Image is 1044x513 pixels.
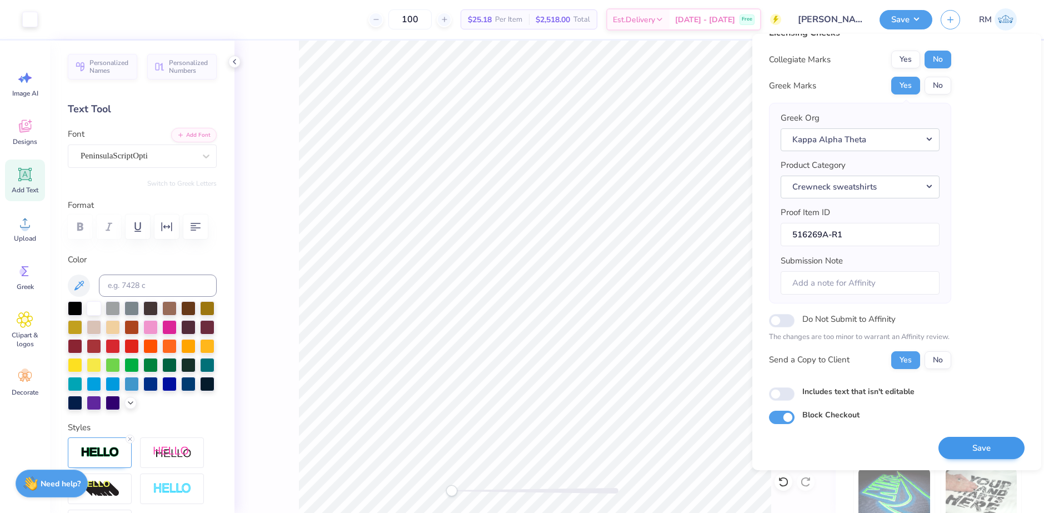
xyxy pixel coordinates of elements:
label: Greek Org [781,112,820,124]
button: Save [880,10,932,29]
button: Personalized Numbers [147,54,217,79]
button: Yes [891,77,920,94]
button: Save [938,437,1025,460]
button: No [925,351,951,369]
input: Add a note for Affinity [781,271,940,295]
label: Submission Note [781,255,843,267]
button: Yes [891,51,920,68]
p: The changes are too minor to warrant an Affinity review. [769,332,951,343]
button: No [925,77,951,94]
label: Styles [68,421,91,434]
span: Clipart & logos [7,331,43,348]
label: Color [68,253,217,266]
div: Collegiate Marks [769,53,831,66]
label: Do Not Submit to Affinity [802,312,896,326]
span: Per Item [495,14,522,26]
input: Untitled Design [790,8,871,31]
input: – – [388,9,432,29]
div: Text Tool [68,102,217,117]
span: Personalized Names [89,59,131,74]
img: Roberta Manuel [995,8,1017,31]
label: Includes text that isn't editable [802,386,915,397]
span: Personalized Numbers [169,59,210,74]
span: Add Text [12,186,38,195]
button: No [925,51,951,68]
strong: Need help? [41,479,81,489]
label: Format [68,199,217,212]
span: [DATE] - [DATE] [675,14,735,26]
button: Switch to Greek Letters [147,179,217,188]
img: Shadow [153,446,192,460]
span: Est. Delivery [613,14,655,26]
span: Greek [17,282,34,291]
label: Block Checkout [802,409,860,421]
input: e.g. 7428 c [99,275,217,297]
button: Personalized Names [68,54,137,79]
label: Product Category [781,159,846,172]
img: Stroke [81,446,119,459]
span: $25.18 [468,14,492,26]
span: Free [742,16,752,23]
label: Font [68,128,84,141]
a: RM [974,8,1022,31]
div: Accessibility label [446,485,457,496]
span: Designs [13,137,37,146]
div: Send a Copy to Client [769,353,850,366]
label: Proof Item ID [781,206,830,219]
button: Yes [891,351,920,369]
button: Crewneck sweatshirts [781,176,940,198]
img: Negative Space [153,482,192,495]
span: $2,518.00 [536,14,570,26]
img: 3D Illusion [81,480,119,498]
span: Decorate [12,388,38,397]
span: Image AI [12,89,38,98]
div: Greek Marks [769,79,816,92]
span: RM [979,13,992,26]
span: Total [573,14,590,26]
button: Kappa Alpha Theta [781,128,940,151]
button: Add Font [171,128,217,142]
span: Upload [14,234,36,243]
